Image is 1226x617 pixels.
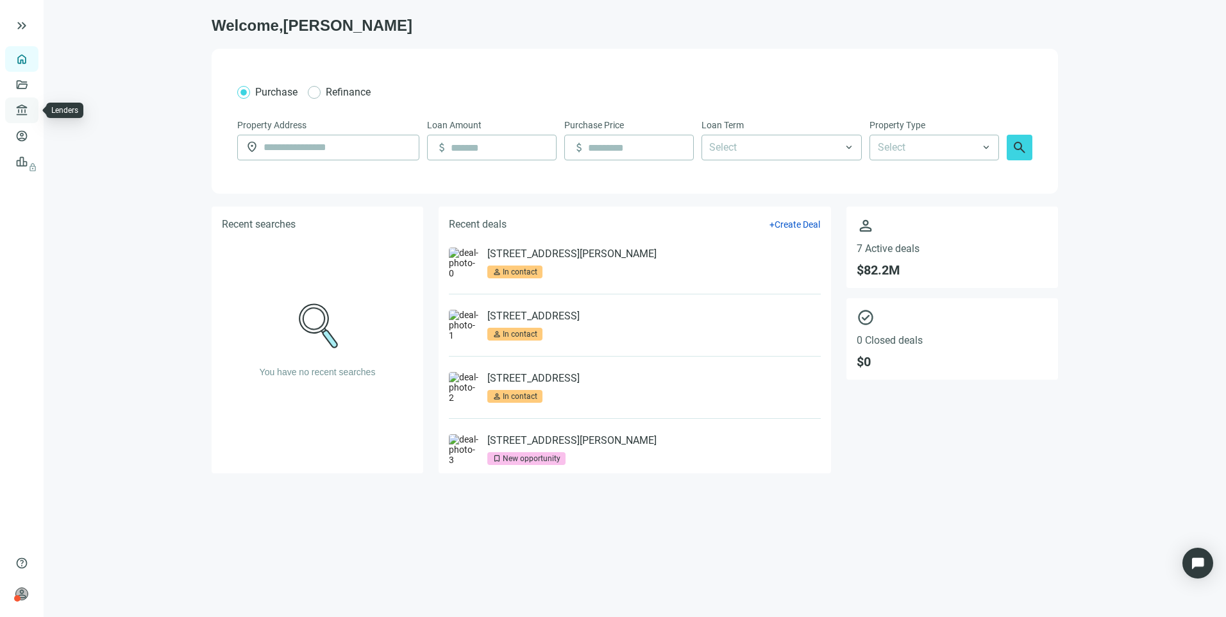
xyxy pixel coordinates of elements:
[487,372,580,385] a: [STREET_ADDRESS]
[701,118,744,132] span: Loan Term
[573,141,585,154] span: attach_money
[449,434,480,465] img: deal-photo-3
[487,248,657,260] a: [STREET_ADDRESS][PERSON_NAME]
[449,217,507,232] h5: Recent deals
[15,587,28,600] span: person
[564,118,624,132] span: Purchase Price
[449,372,480,403] img: deal-photo-2
[237,118,306,132] span: Property Address
[1182,548,1213,579] div: Open Intercom Messenger
[857,262,1048,278] span: $ 82.2M
[857,242,1048,255] span: 7 Active deals
[1007,135,1032,160] button: search
[246,140,258,153] span: location_on
[326,86,371,98] span: Refinance
[775,219,820,230] span: Create Deal
[857,354,1048,369] span: $ 0
[255,86,298,98] span: Purchase
[1012,140,1027,155] span: search
[492,267,501,276] span: person
[503,390,537,403] div: In contact
[212,15,1058,36] h1: Welcome, [PERSON_NAME]
[869,118,925,132] span: Property Type
[492,330,501,339] span: person
[857,334,1048,346] span: 0 Closed deals
[503,266,537,278] div: In contact
[260,367,376,377] span: You have no recent searches
[449,248,480,278] img: deal-photo-0
[857,308,1048,326] span: check_circle
[15,557,28,570] span: help
[14,18,29,33] button: keyboard_double_arrow_right
[503,328,537,341] div: In contact
[857,217,1048,235] span: person
[769,219,821,230] button: +Create Deal
[503,452,560,465] div: New opportunity
[435,141,448,154] span: attach_money
[492,454,501,463] span: bookmark
[427,118,482,132] span: Loan Amount
[487,310,580,323] a: [STREET_ADDRESS]
[449,310,480,341] img: deal-photo-1
[222,217,296,232] h5: Recent searches
[487,434,657,447] a: [STREET_ADDRESS][PERSON_NAME]
[769,219,775,230] span: +
[492,392,501,401] span: person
